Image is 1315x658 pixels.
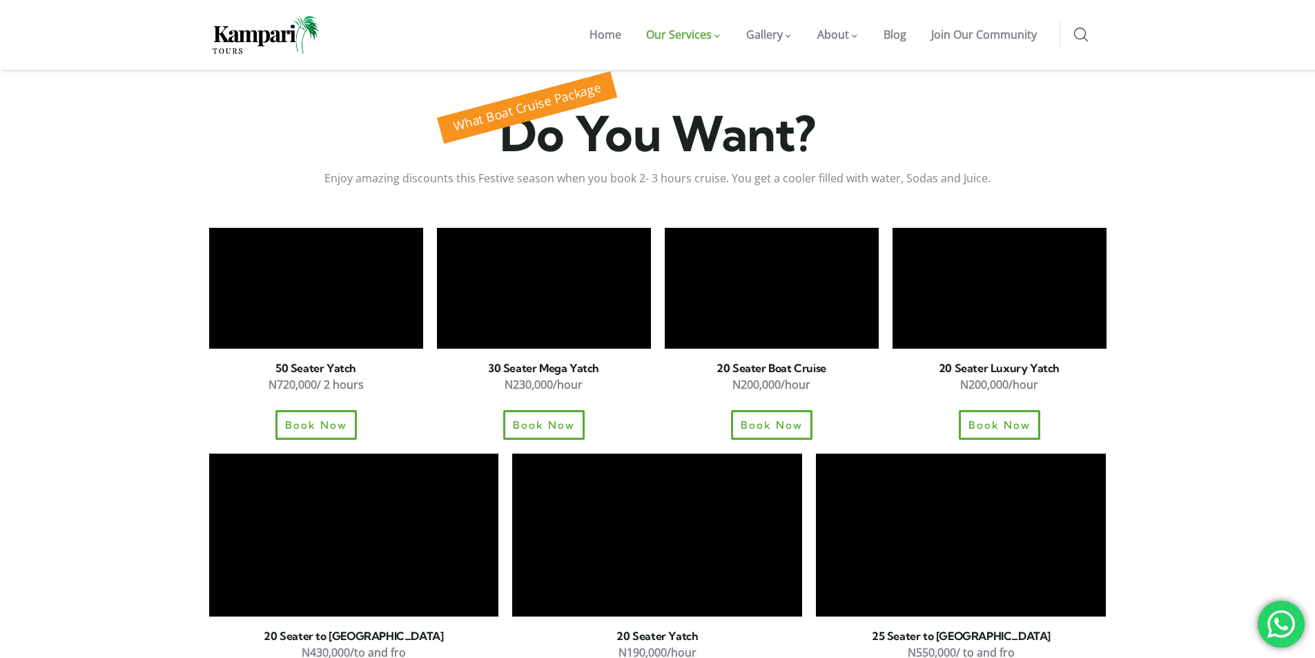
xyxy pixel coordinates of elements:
[500,104,816,164] span: Do You Want?
[959,410,1040,440] a: Book Now
[665,228,879,348] iframe: 20 seater Yatch
[646,27,712,42] span: Our Services
[893,228,1107,348] iframe: 20 seater yatch
[209,375,423,395] p: N720,000/ 2 hours
[816,454,1106,617] iframe: 25 seater boat
[590,27,621,42] span: Home
[665,375,879,395] p: N200,000/hour
[503,410,585,440] a: Book Now
[731,410,812,440] a: Book Now
[893,362,1107,374] h6: 20 Seater Luxury Yatch
[285,420,347,430] span: Book Now
[209,630,499,641] h6: 20 Seater to [GEOGRAPHIC_DATA]
[968,420,1031,430] span: Book Now
[931,27,1037,42] span: Join Our Community
[512,454,802,617] iframe: 20 seater yatch
[816,630,1106,641] h6: 25 Seater to [GEOGRAPHIC_DATA]
[437,362,651,374] h6: 30 Seater Mega Yatch
[437,375,651,395] p: N230,000/hour
[233,168,1082,188] p: Enjoy amazing discounts this Festive season when you book 2- 3 hours cruise. You get a cooler fil...
[665,362,879,374] h6: 20 Seater Boat Cruise
[512,630,802,641] h6: 20 Seater Yatch
[884,27,906,42] span: Blog
[451,79,602,134] span: What Boat Cruise Package
[513,420,575,430] span: Book Now
[817,27,849,42] span: About
[893,375,1107,395] p: N200,000/hour
[746,27,783,42] span: Gallery
[213,16,320,54] img: Home
[741,420,803,430] span: Book Now
[1258,601,1305,648] div: 'Get
[209,228,423,348] iframe: 50 seater Yatch
[275,410,357,440] a: Book Now
[209,362,423,374] h6: 50 Seater Yatch
[437,228,651,348] iframe: 30 seater yatch
[209,454,499,617] iframe: I found this spacious 20 seater boat in lekki for boat cruise and beach waka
